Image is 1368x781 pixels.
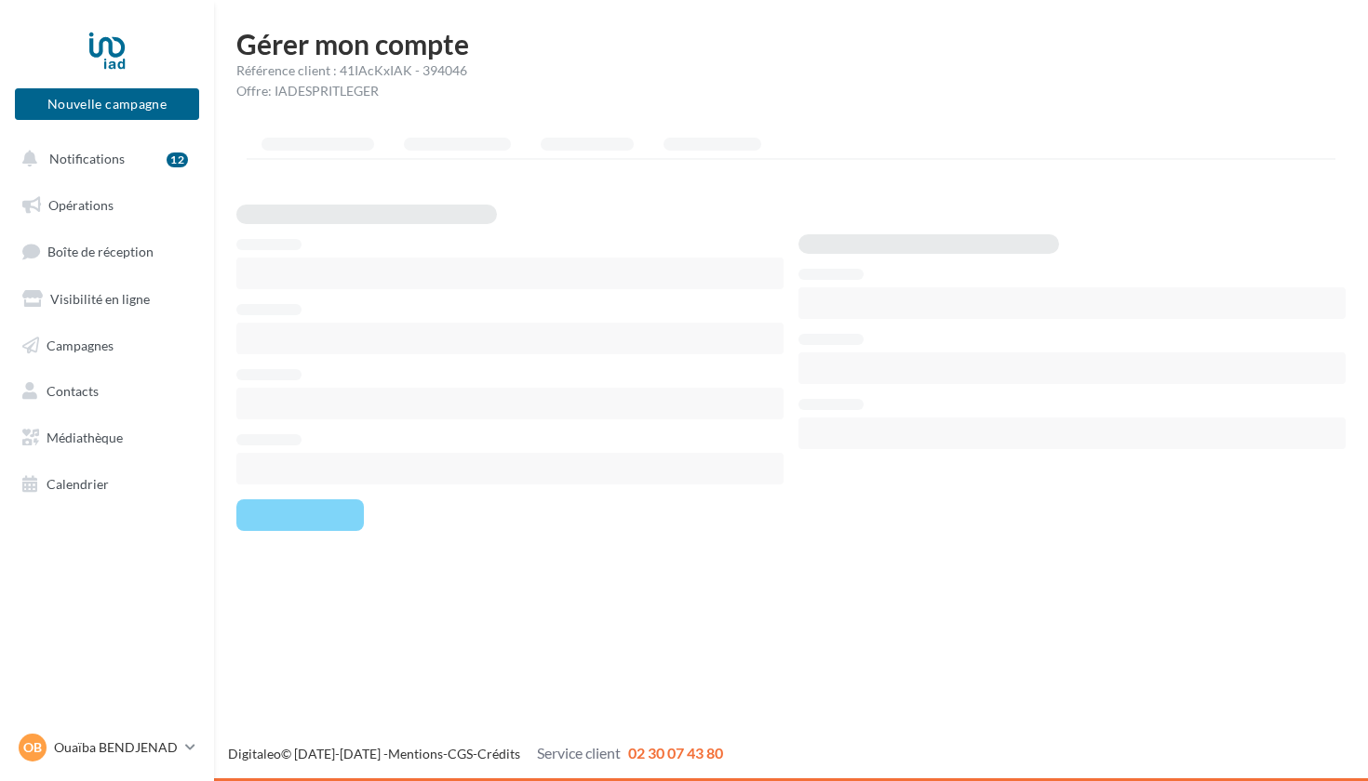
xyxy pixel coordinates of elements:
[11,139,195,179] button: Notifications 12
[236,82,1346,100] div: Offre: IADESPRITLEGER
[15,730,199,765] a: Ob Ouaïba BENDJENAD
[236,61,1346,80] div: Référence client : 41IAcKxIAK - 394046
[47,476,109,492] span: Calendrier
[537,744,621,761] span: Service client
[15,88,199,120] button: Nouvelle campagne
[167,152,188,167] div: 12
[11,232,203,271] a: Boîte de réception
[11,418,203,457] a: Médiathèque
[47,244,154,259] span: Boîte de réception
[47,383,99,399] span: Contacts
[49,151,125,166] span: Notifications
[50,291,150,307] span: Visibilité en ligne
[388,746,443,761] a: Mentions
[11,372,203,411] a: Contacts
[47,430,123,445] span: Médiathèque
[11,280,203,319] a: Visibilité en ligne
[448,746,473,761] a: CGS
[11,465,203,504] a: Calendrier
[23,738,42,757] span: Ob
[477,746,520,761] a: Crédits
[228,746,723,761] span: © [DATE]-[DATE] - - -
[54,738,178,757] p: Ouaïba BENDJENAD
[11,326,203,365] a: Campagnes
[628,744,723,761] span: 02 30 07 43 80
[11,186,203,225] a: Opérations
[236,30,1346,58] h1: Gérer mon compte
[228,746,281,761] a: Digitaleo
[47,337,114,352] span: Campagnes
[48,197,114,213] span: Opérations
